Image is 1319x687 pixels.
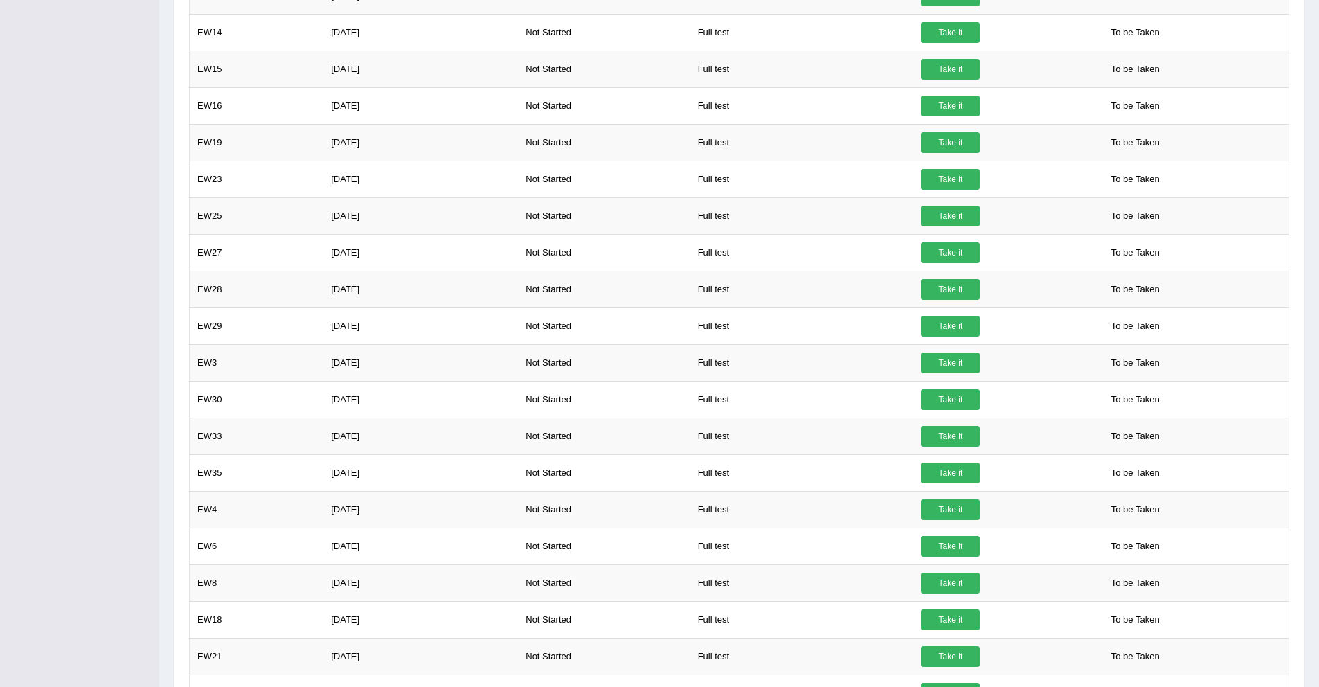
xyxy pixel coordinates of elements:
[190,344,324,381] td: EW3
[690,454,914,491] td: Full test
[518,418,690,454] td: Not Started
[323,161,518,197] td: [DATE]
[1104,426,1167,447] span: To be Taken
[323,124,518,161] td: [DATE]
[190,197,324,234] td: EW25
[518,491,690,528] td: Not Started
[323,14,518,51] td: [DATE]
[190,307,324,344] td: EW29
[690,197,914,234] td: Full test
[1104,389,1167,410] span: To be Taken
[323,307,518,344] td: [DATE]
[518,564,690,601] td: Not Started
[921,536,980,557] a: Take it
[518,197,690,234] td: Not Started
[921,353,980,373] a: Take it
[690,638,914,675] td: Full test
[921,59,980,80] a: Take it
[518,601,690,638] td: Not Started
[690,87,914,124] td: Full test
[323,491,518,528] td: [DATE]
[690,234,914,271] td: Full test
[190,161,324,197] td: EW23
[1104,96,1167,116] span: To be Taken
[1104,169,1167,190] span: To be Taken
[323,234,518,271] td: [DATE]
[190,271,324,307] td: EW28
[1104,353,1167,373] span: To be Taken
[518,87,690,124] td: Not Started
[921,463,980,483] a: Take it
[323,87,518,124] td: [DATE]
[323,528,518,564] td: [DATE]
[190,601,324,638] td: EW18
[690,14,914,51] td: Full test
[921,389,980,410] a: Take it
[921,279,980,300] a: Take it
[518,344,690,381] td: Not Started
[1104,609,1167,630] span: To be Taken
[518,161,690,197] td: Not Started
[921,132,980,153] a: Take it
[323,197,518,234] td: [DATE]
[1104,132,1167,153] span: To be Taken
[1104,206,1167,226] span: To be Taken
[190,381,324,418] td: EW30
[323,601,518,638] td: [DATE]
[690,161,914,197] td: Full test
[190,14,324,51] td: EW14
[1104,242,1167,263] span: To be Taken
[190,418,324,454] td: EW33
[690,271,914,307] td: Full test
[190,528,324,564] td: EW6
[518,124,690,161] td: Not Started
[518,528,690,564] td: Not Started
[1104,646,1167,667] span: To be Taken
[690,124,914,161] td: Full test
[190,454,324,491] td: EW35
[1104,59,1167,80] span: To be Taken
[518,454,690,491] td: Not Started
[190,491,324,528] td: EW4
[690,491,914,528] td: Full test
[323,344,518,381] td: [DATE]
[921,96,980,116] a: Take it
[323,381,518,418] td: [DATE]
[921,206,980,226] a: Take it
[323,51,518,87] td: [DATE]
[323,638,518,675] td: [DATE]
[190,87,324,124] td: EW16
[921,22,980,43] a: Take it
[323,418,518,454] td: [DATE]
[190,638,324,675] td: EW21
[323,564,518,601] td: [DATE]
[690,528,914,564] td: Full test
[690,601,914,638] td: Full test
[690,381,914,418] td: Full test
[690,344,914,381] td: Full test
[921,609,980,630] a: Take it
[190,51,324,87] td: EW15
[690,307,914,344] td: Full test
[518,234,690,271] td: Not Started
[190,124,324,161] td: EW19
[921,499,980,520] a: Take it
[1104,316,1167,337] span: To be Taken
[518,307,690,344] td: Not Started
[921,242,980,263] a: Take it
[1104,279,1167,300] span: To be Taken
[1104,536,1167,557] span: To be Taken
[921,573,980,594] a: Take it
[518,51,690,87] td: Not Started
[1104,22,1167,43] span: To be Taken
[1104,463,1167,483] span: To be Taken
[690,418,914,454] td: Full test
[518,638,690,675] td: Not Started
[518,381,690,418] td: Not Started
[190,234,324,271] td: EW27
[323,454,518,491] td: [DATE]
[921,646,980,667] a: Take it
[921,169,980,190] a: Take it
[1104,573,1167,594] span: To be Taken
[1104,499,1167,520] span: To be Taken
